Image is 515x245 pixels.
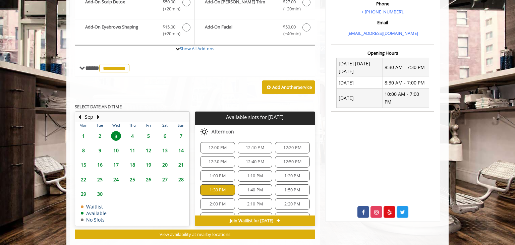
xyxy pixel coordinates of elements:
[275,170,309,182] div: 1:20 PM
[176,160,186,170] span: 21
[198,23,311,39] label: Add-On Facial
[140,129,157,143] td: Select day5
[272,84,312,90] b: Add Another Service
[75,158,92,172] td: Select day15
[95,145,105,155] span: 9
[92,187,108,201] td: Select day30
[246,145,264,150] span: 12:10 PM
[95,175,105,184] span: 23
[238,184,272,196] div: 1:40 PM
[159,5,179,12] span: (+20min )
[200,198,235,210] div: 2:00 PM
[140,158,157,172] td: Select day19
[160,231,230,237] span: View availability at nearby locations
[383,77,429,88] td: 8:30 AM - 7:00 PM
[238,212,272,224] div: 2:40 PM
[108,122,124,129] th: Wed
[108,158,124,172] td: Select day17
[127,175,137,184] span: 25
[81,204,107,209] td: Waitlist
[200,184,235,196] div: 1:30 PM
[108,172,124,187] td: Select day24
[75,122,92,129] th: Mon
[144,160,154,170] span: 19
[108,143,124,158] td: Select day10
[78,131,89,141] span: 1
[144,145,154,155] span: 12
[275,142,309,154] div: 12:20 PM
[284,187,300,193] span: 1:50 PM
[246,159,264,165] span: 12:40 PM
[78,175,89,184] span: 22
[230,218,273,224] span: Join Waitlist for [DATE]
[127,145,137,155] span: 11
[238,142,272,154] div: 12:10 PM
[77,113,82,121] button: Previous Month
[96,113,101,121] button: Next Month
[78,145,89,155] span: 8
[78,160,89,170] span: 15
[85,113,93,121] button: Sep
[200,156,235,168] div: 12:30 PM
[212,129,234,134] span: Afternoon
[78,23,191,39] label: Add-On Eyebrows Shaping
[238,156,272,168] div: 12:40 PM
[200,142,235,154] div: 12:00 PM
[163,23,175,30] span: $15.00
[92,129,108,143] td: Select day2
[157,143,173,158] td: Select day13
[108,129,124,143] td: Select day3
[144,131,154,141] span: 5
[205,23,276,38] b: Add-On Facial
[247,187,263,193] span: 1:40 PM
[197,114,312,120] p: Available slots for [DATE]
[283,145,302,150] span: 12:20 PM
[144,175,154,184] span: 26
[283,159,302,165] span: 12:50 PM
[262,80,315,95] button: Add AnotherService
[333,20,433,25] h3: Email
[85,23,156,38] b: Add-On Eyebrows Shaping
[75,172,92,187] td: Select day22
[331,51,434,55] h3: Opening Hours
[111,175,121,184] span: 24
[337,88,383,108] td: [DATE]
[75,129,92,143] td: Select day1
[157,172,173,187] td: Select day27
[78,189,89,199] span: 29
[383,88,429,108] td: 10:00 AM - 7:00 PM
[160,145,170,155] span: 13
[140,143,157,158] td: Select day12
[124,172,140,187] td: Select day25
[140,172,157,187] td: Select day26
[200,170,235,182] div: 1:00 PM
[75,143,92,158] td: Select day8
[75,187,92,201] td: Select day29
[337,58,383,77] td: [DATE] [DATE] [DATE]
[279,5,299,12] span: (+20min )
[284,201,300,207] span: 2:20 PM
[347,30,418,36] a: [EMAIL_ADDRESS][DOMAIN_NAME]
[157,158,173,172] td: Select day20
[209,145,227,150] span: 12:00 PM
[275,198,309,210] div: 2:20 PM
[92,143,108,158] td: Select day9
[238,198,272,210] div: 2:10 PM
[160,175,170,184] span: 27
[92,122,108,129] th: Tue
[210,201,225,207] span: 2:00 PM
[95,189,105,199] span: 30
[176,131,186,141] span: 7
[247,201,263,207] span: 2:10 PM
[160,160,170,170] span: 20
[140,122,157,129] th: Fri
[124,158,140,172] td: Select day18
[111,131,121,141] span: 3
[127,160,137,170] span: 18
[159,30,179,37] span: (+20min )
[75,230,315,239] button: View availability at nearby locations
[173,122,189,129] th: Sun
[275,212,309,224] div: 2:50 PM
[92,172,108,187] td: Select day23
